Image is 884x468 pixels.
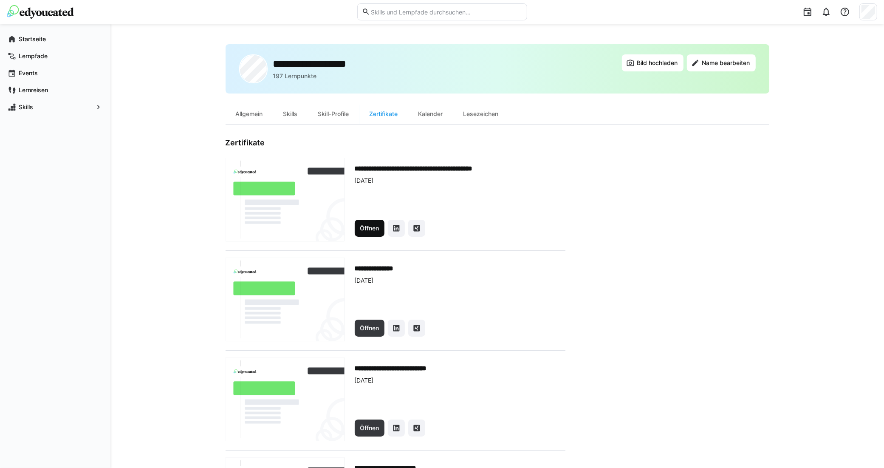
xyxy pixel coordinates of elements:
[273,72,316,80] p: 197 Lernpunkte
[701,59,751,67] span: Name bearbeiten
[273,104,308,124] div: Skills
[408,320,425,337] button: Share on Xing
[355,176,565,185] div: [DATE]
[355,420,385,437] button: Öffnen
[359,324,380,332] span: Öffnen
[359,104,408,124] div: Zertifikate
[687,54,756,71] button: Name bearbeiten
[408,220,425,237] button: Share on Xing
[226,104,273,124] div: Allgemein
[355,320,385,337] button: Öffnen
[388,420,405,437] button: Share on LinkedIn
[408,420,425,437] button: Share on Xing
[355,276,565,285] div: [DATE]
[453,104,509,124] div: Lesezeichen
[359,424,380,432] span: Öffnen
[388,220,405,237] button: Share on LinkedIn
[308,104,359,124] div: Skill-Profile
[359,224,380,233] span: Öffnen
[370,8,522,16] input: Skills und Lernpfade durchsuchen…
[622,54,683,71] button: Bild hochladen
[226,138,565,147] h3: Zertifikate
[355,376,565,385] div: [DATE]
[408,104,453,124] div: Kalender
[388,320,405,337] button: Share on LinkedIn
[636,59,679,67] span: Bild hochladen
[355,220,385,237] button: Öffnen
